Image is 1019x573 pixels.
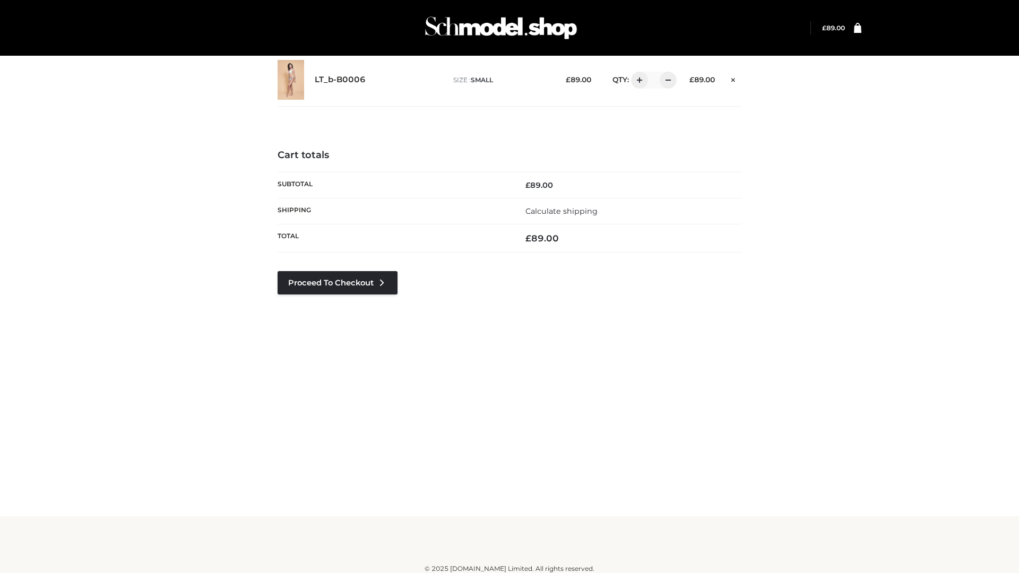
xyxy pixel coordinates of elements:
a: Calculate shipping [525,206,598,216]
h4: Cart totals [278,150,741,161]
img: Schmodel Admin 964 [421,7,581,49]
th: Shipping [278,198,509,224]
span: £ [689,75,694,84]
bdi: 89.00 [689,75,715,84]
th: Total [278,224,509,253]
p: size : [453,75,549,85]
bdi: 89.00 [822,24,845,32]
th: Subtotal [278,172,509,198]
div: QTY: [602,72,673,89]
a: Proceed to Checkout [278,271,398,294]
bdi: 89.00 [525,233,559,244]
span: SMALL [471,76,493,84]
span: £ [525,233,531,244]
span: £ [566,75,571,84]
a: £89.00 [822,24,845,32]
bdi: 89.00 [566,75,591,84]
a: Remove this item [726,72,741,85]
a: LT_b-B0006 [315,75,366,85]
bdi: 89.00 [525,180,553,190]
img: LT_b-B0006 - SMALL [278,60,304,100]
span: £ [525,180,530,190]
span: £ [822,24,826,32]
